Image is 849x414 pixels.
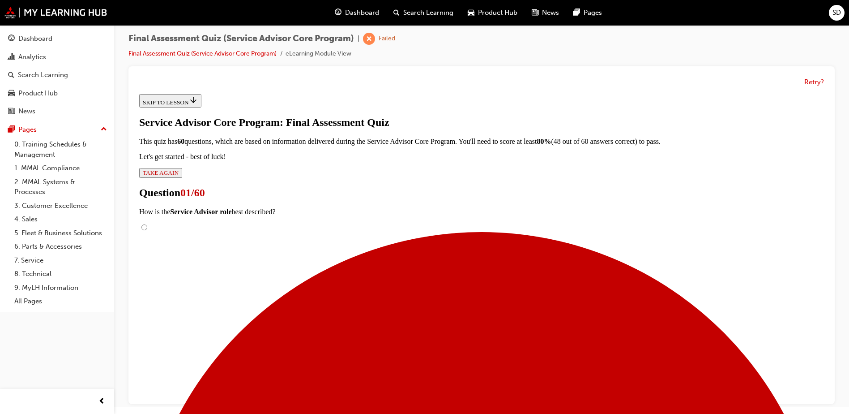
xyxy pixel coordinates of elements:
div: Dashboard [18,34,52,44]
span: SD [832,8,841,18]
p: This quiz has questions, which are based on information delivered during the Service Advisor Core... [4,47,688,55]
span: | [358,34,359,44]
a: Search Learning [4,67,111,83]
button: SD [829,5,845,21]
a: All Pages [11,294,111,308]
a: car-iconProduct Hub [461,4,525,22]
a: search-iconSearch Learning [386,4,461,22]
div: Analytics [18,52,46,62]
span: Dashboard [345,8,379,18]
span: Product Hub [478,8,517,18]
span: car-icon [468,7,474,18]
div: Service Advisor Core Program: Final Assessment Quiz [4,26,688,38]
a: 8. Technical [11,267,111,281]
span: search-icon [393,7,400,18]
button: SKIP TO LESSON [4,4,66,17]
span: chart-icon [8,53,15,61]
span: pages-icon [8,126,15,134]
span: TAKE AGAIN [7,79,43,86]
div: News [18,106,35,116]
span: Pages [584,8,602,18]
button: Pages [4,121,111,138]
a: 2. MMAL Systems & Processes [11,175,111,199]
p: How is the best described? [4,117,688,125]
span: up-icon [101,124,107,135]
span: SKIP TO LESSON [7,9,62,15]
div: Failed [379,34,395,43]
span: Question [4,96,45,108]
a: 9. MyLH Information [11,281,111,295]
a: 7. Service [11,254,111,267]
span: Final Assessment Quiz (Service Advisor Core Program) [128,34,354,44]
span: guage-icon [335,7,341,18]
div: Search Learning [18,70,68,80]
a: 4. Sales [11,212,111,226]
span: learningRecordVerb_FAIL-icon [363,33,375,45]
span: prev-icon [98,396,105,407]
span: guage-icon [8,35,15,43]
a: 1. MMAL Compliance [11,161,111,175]
p: Let's get started - best of luck! [4,62,688,70]
img: mmal [4,7,107,18]
a: pages-iconPages [566,4,609,22]
strong: Service Advisor role [34,117,96,125]
a: 3. Customer Excellence [11,199,111,213]
span: news-icon [532,7,538,18]
a: news-iconNews [525,4,566,22]
div: Pages [18,125,37,135]
button: Retry? [804,77,824,87]
a: Analytics [4,49,111,65]
a: Final Assessment Quiz (Service Advisor Core Program) [128,50,277,57]
div: Product Hub [18,88,58,99]
span: car-icon [8,90,15,98]
h1: Question 1 of 60 [4,96,688,108]
span: search-icon [8,71,14,79]
li: eLearning Module View [286,49,351,59]
strong: 80% [401,47,415,55]
a: Dashboard [4,30,111,47]
span: news-icon [8,108,15,116]
span: Search Learning [403,8,453,18]
button: DashboardAnalyticsSearch LearningProduct HubNews [4,29,111,121]
span: 01/60 [45,96,69,108]
a: guage-iconDashboard [328,4,386,22]
a: 5. Fleet & Business Solutions [11,226,111,240]
a: Product Hub [4,85,111,102]
span: pages-icon [573,7,580,18]
a: News [4,103,111,120]
strong: 60 [42,47,49,55]
a: 6. Parts & Accessories [11,240,111,254]
a: 0. Training Schedules & Management [11,138,111,161]
span: News [542,8,559,18]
